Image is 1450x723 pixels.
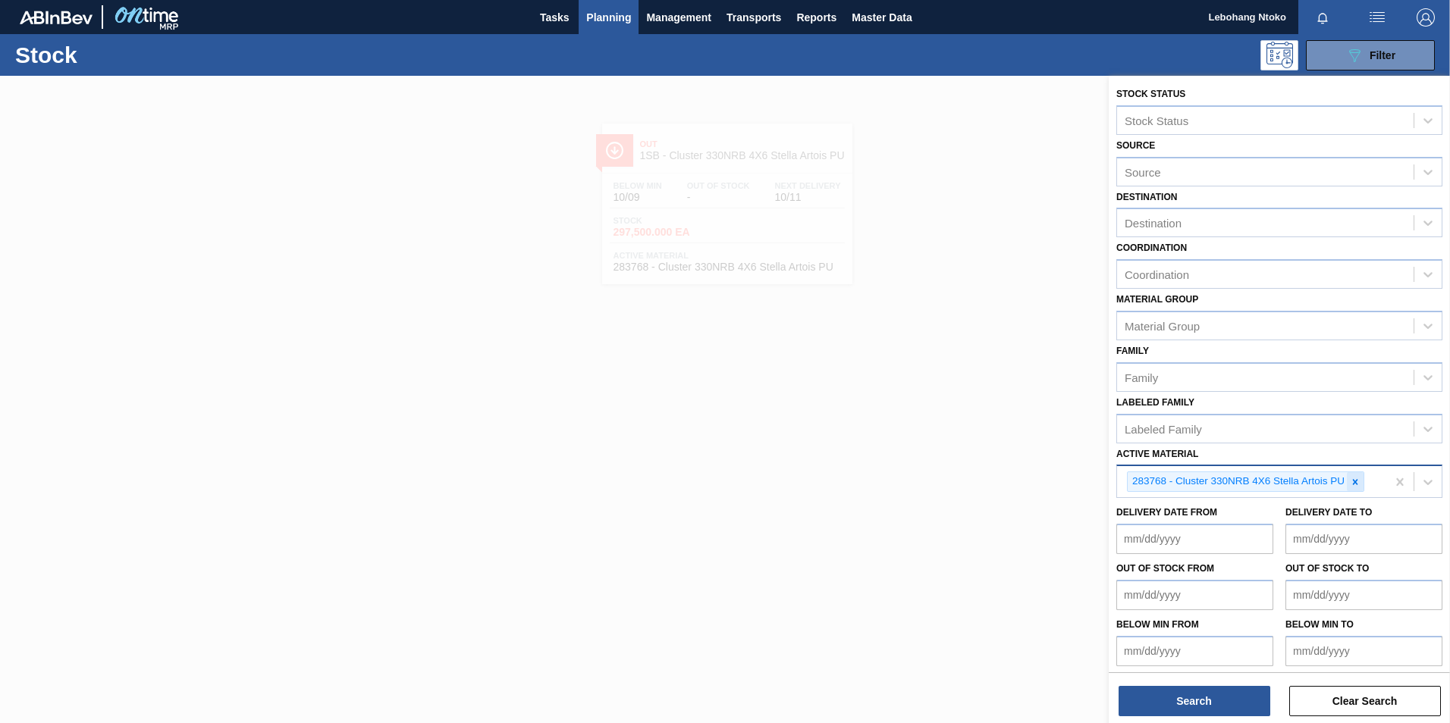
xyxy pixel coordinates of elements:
[1125,217,1182,230] div: Destination
[1116,619,1199,630] label: Below Min from
[1125,268,1189,281] div: Coordination
[1370,49,1395,61] span: Filter
[1298,7,1347,28] button: Notifications
[1116,563,1214,574] label: Out of Stock from
[796,8,836,27] span: Reports
[1116,243,1187,253] label: Coordination
[15,46,242,64] h1: Stock
[1285,563,1369,574] label: Out of Stock to
[1116,397,1194,408] label: Labeled Family
[1116,140,1155,151] label: Source
[727,8,781,27] span: Transports
[20,11,93,24] img: TNhmsLtSVTkK8tSr43FrP2fwEKptu5GPRR3wAAAABJRU5ErkJggg==
[1116,449,1198,459] label: Active Material
[1260,40,1298,70] div: Programming: no user selected
[538,8,571,27] span: Tasks
[646,8,711,27] span: Management
[1116,507,1217,518] label: Delivery Date from
[1285,524,1442,554] input: mm/dd/yyyy
[1116,636,1273,666] input: mm/dd/yyyy
[1285,619,1354,630] label: Below Min to
[1417,8,1435,27] img: Logout
[1128,472,1347,491] div: 283768 - Cluster 330NRB 4X6 Stella Artois PU
[1116,346,1149,356] label: Family
[1285,507,1372,518] label: Delivery Date to
[852,8,912,27] span: Master Data
[1125,371,1158,383] div: Family
[1125,319,1200,332] div: Material Group
[1125,422,1202,435] div: Labeled Family
[1116,524,1273,554] input: mm/dd/yyyy
[1116,580,1273,610] input: mm/dd/yyyy
[1125,114,1188,127] div: Stock Status
[1125,165,1161,178] div: Source
[1285,636,1442,666] input: mm/dd/yyyy
[1368,8,1386,27] img: userActions
[586,8,631,27] span: Planning
[1116,192,1177,202] label: Destination
[1116,294,1198,305] label: Material Group
[1116,89,1185,99] label: Stock Status
[1306,40,1435,70] button: Filter
[1285,580,1442,610] input: mm/dd/yyyy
